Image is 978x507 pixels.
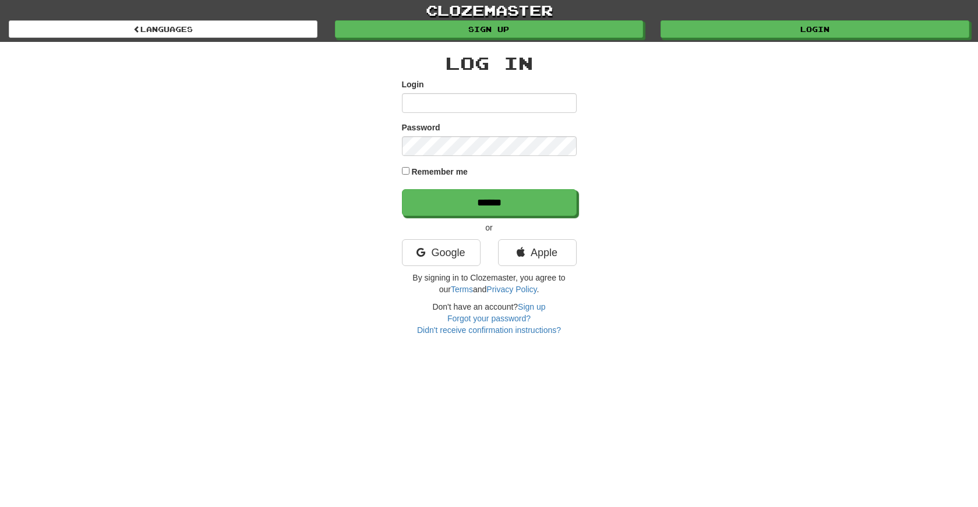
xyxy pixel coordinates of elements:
[486,285,536,294] a: Privacy Policy
[661,20,969,38] a: Login
[402,272,577,295] p: By signing in to Clozemaster, you agree to our and .
[447,314,531,323] a: Forgot your password?
[402,122,440,133] label: Password
[402,239,481,266] a: Google
[451,285,473,294] a: Terms
[417,325,561,335] a: Didn't receive confirmation instructions?
[402,301,577,336] div: Don't have an account?
[518,302,545,311] a: Sign up
[9,20,317,38] a: Languages
[402,222,577,233] p: or
[335,20,644,38] a: Sign up
[411,166,468,178] label: Remember me
[402,54,577,73] h2: Log In
[498,239,577,266] a: Apple
[402,79,424,90] label: Login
